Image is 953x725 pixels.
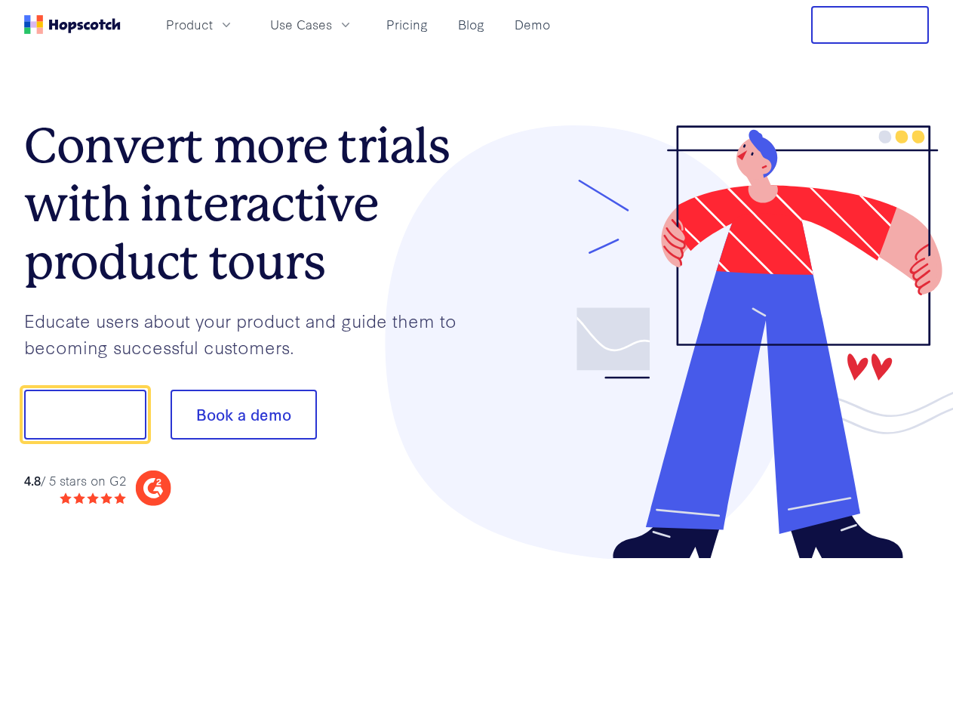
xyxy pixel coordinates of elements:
a: Home [24,15,121,34]
span: Use Cases [270,15,332,34]
button: Free Trial [811,6,929,44]
strong: 4.8 [24,471,41,489]
button: Book a demo [171,390,317,440]
p: Educate users about your product and guide them to becoming successful customers. [24,307,477,359]
a: Pricing [380,12,434,37]
h1: Convert more trials with interactive product tours [24,117,477,291]
button: Use Cases [261,12,362,37]
span: Product [166,15,213,34]
a: Blog [452,12,490,37]
a: Demo [509,12,556,37]
div: / 5 stars on G2 [24,471,126,490]
button: Show me! [24,390,146,440]
button: Product [157,12,243,37]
